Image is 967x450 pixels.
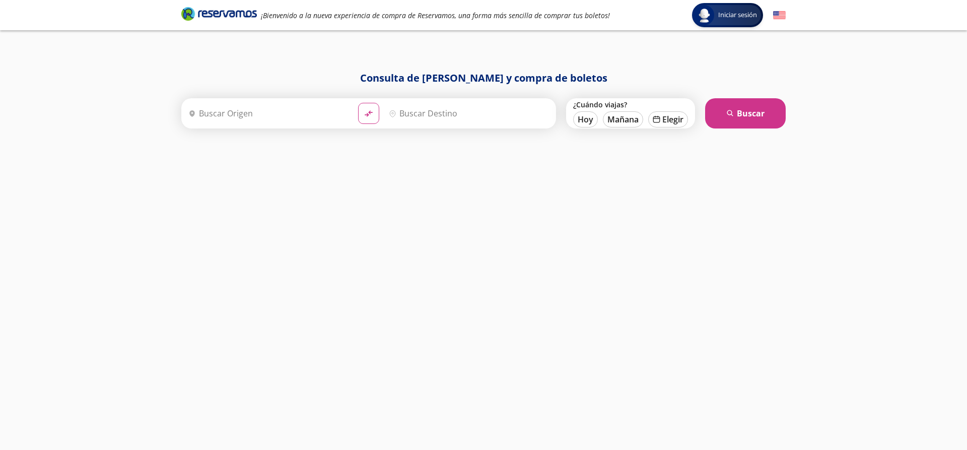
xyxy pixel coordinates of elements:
button: Elegir [648,111,688,127]
span: Iniciar sesión [714,10,761,20]
em: ¡Bienvenido a la nueva experiencia de compra de Reservamos, una forma más sencilla de comprar tus... [261,11,610,20]
h1: Consulta de [PERSON_NAME] y compra de boletos [181,71,786,86]
input: Buscar Origen [184,101,350,126]
button: Mañana [603,111,643,127]
button: English [773,9,786,22]
a: Brand Logo [181,6,257,24]
input: Buscar Destino [385,101,550,126]
button: Hoy [573,111,598,127]
button: Buscar [705,98,786,128]
i: Brand Logo [181,6,257,21]
label: ¿Cuándo viajas? [573,100,688,109]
